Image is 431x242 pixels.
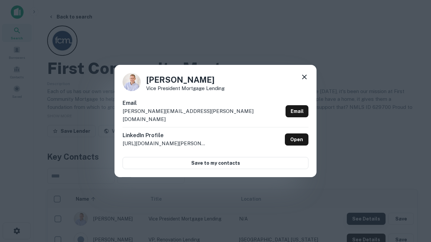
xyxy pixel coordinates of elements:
h4: [PERSON_NAME] [146,74,225,86]
a: Email [286,105,308,117]
p: [URL][DOMAIN_NAME][PERSON_NAME] [123,139,207,148]
p: Vice President Mortgage Lending [146,86,225,91]
img: 1520878720083 [123,73,141,91]
h6: LinkedIn Profile [123,131,207,139]
h6: Email [123,99,283,107]
iframe: Chat Widget [397,167,431,199]
p: [PERSON_NAME][EMAIL_ADDRESS][PERSON_NAME][DOMAIN_NAME] [123,107,283,123]
a: Open [285,133,308,146]
button: Save to my contacts [123,157,308,169]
